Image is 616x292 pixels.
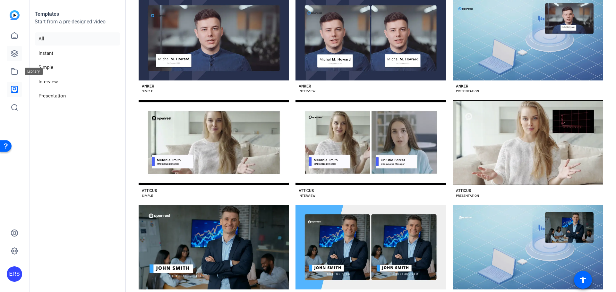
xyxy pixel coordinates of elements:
[142,84,154,89] div: ANKER
[7,266,22,282] div: ERS
[295,100,446,185] button: Template image
[35,47,120,60] li: Instant
[579,276,587,284] mat-icon: accessibility
[453,205,603,289] button: Template image
[35,89,120,103] li: Presentation
[456,89,479,94] div: PRESENTATION
[299,89,315,94] div: INTERVIEW
[10,10,20,20] img: blue-gradient.svg
[35,61,120,74] li: Simple
[142,188,157,193] div: ATTICUS
[456,188,471,193] div: ATTICUS
[142,89,153,94] div: SIMPLE
[25,68,43,75] div: Library
[453,100,603,185] button: Template image
[35,75,120,88] li: Interview
[456,84,468,89] div: ANKER
[295,205,446,289] button: Template image
[35,32,120,46] li: All
[299,188,314,193] div: ATTICUS
[139,205,289,289] button: Template image
[35,18,120,31] p: Start from a pre-designed video
[139,100,289,185] button: Template image
[35,11,59,17] strong: Templates
[456,193,479,198] div: PRESENTATION
[299,84,311,89] div: ANKER
[299,193,315,198] div: INTERVIEW
[142,193,153,198] div: SIMPLE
